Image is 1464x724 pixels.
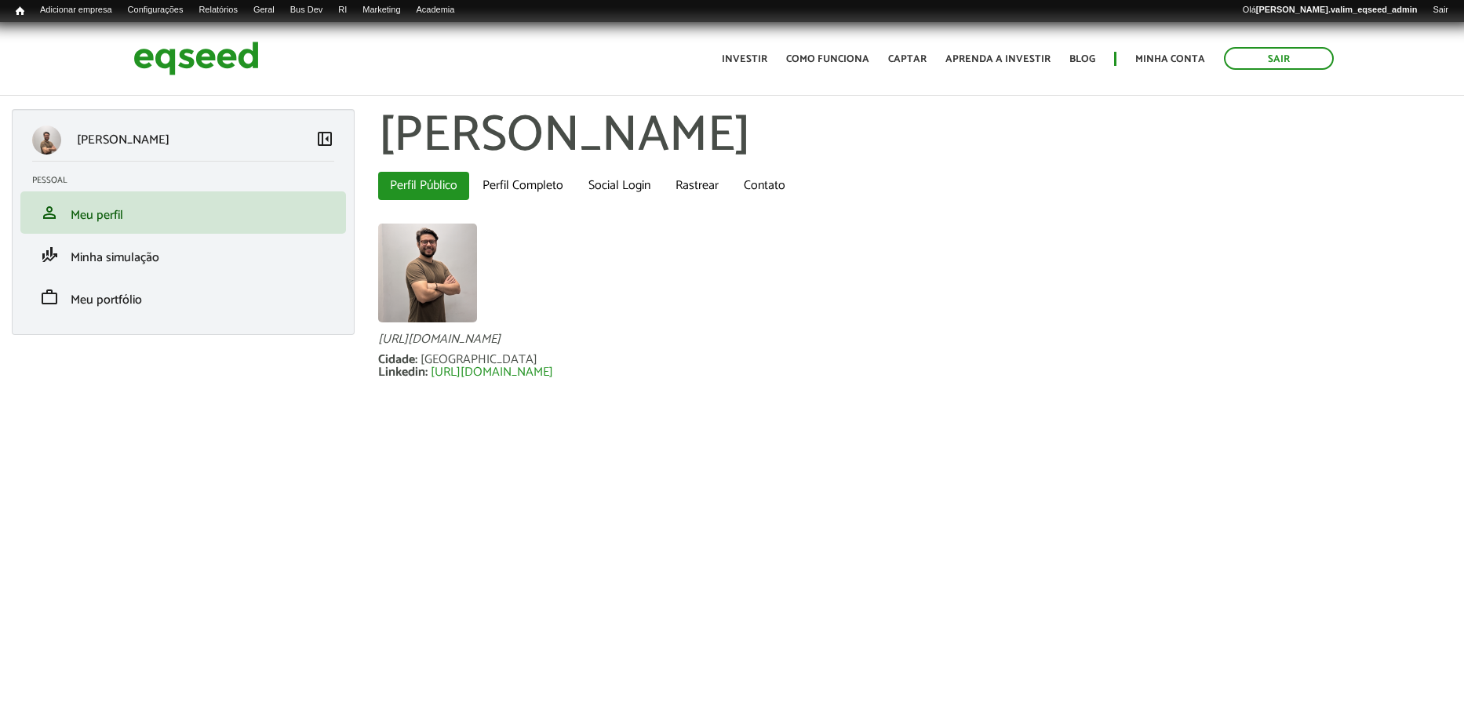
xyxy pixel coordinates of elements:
span: : [415,349,417,370]
span: Meu portfólio [71,289,142,311]
a: Investir [722,54,767,64]
a: Como funciona [786,54,869,64]
h2: Pessoal [32,176,346,185]
a: Início [8,4,32,19]
a: Adicionar empresa [32,4,120,16]
li: Meu portfólio [20,276,346,318]
a: Blog [1069,54,1095,64]
a: Minha conta [1135,54,1205,64]
div: [URL][DOMAIN_NAME] [378,333,1453,346]
p: [PERSON_NAME] [77,133,169,147]
a: Sair [1224,47,1334,70]
a: RI [330,4,355,16]
strong: [PERSON_NAME].valim_eqseed_admin [1256,5,1418,14]
a: Bus Dev [282,4,331,16]
span: left_panel_close [315,129,334,148]
img: Foto de Leonardo Valim [378,224,477,322]
span: Meu perfil [71,205,123,226]
a: Relatórios [191,4,245,16]
span: person [40,203,59,222]
h1: [PERSON_NAME] [378,109,1453,164]
a: Contato [732,172,797,200]
a: Perfil Completo [471,172,575,200]
a: Olá[PERSON_NAME].valim_eqseed_admin [1235,4,1426,16]
a: Geral [246,4,282,16]
a: Social Login [577,172,662,200]
li: Meu perfil [20,191,346,234]
span: Minha simulação [71,247,159,268]
a: Marketing [355,4,408,16]
img: EqSeed [133,38,259,79]
a: Sair [1425,4,1456,16]
a: workMeu portfólio [32,288,334,307]
span: finance_mode [40,246,59,264]
a: [URL][DOMAIN_NAME] [431,366,553,379]
a: Ver perfil do usuário. [378,224,477,322]
span: : [425,362,428,383]
a: Academia [409,4,463,16]
div: [GEOGRAPHIC_DATA] [421,354,537,366]
span: Início [16,5,24,16]
li: Minha simulação [20,234,346,276]
a: Rastrear [664,172,730,200]
a: Perfil Público [378,172,469,200]
a: Captar [888,54,927,64]
a: personMeu perfil [32,203,334,222]
span: work [40,288,59,307]
div: Cidade [378,354,421,366]
div: Linkedin [378,366,431,379]
a: finance_modeMinha simulação [32,246,334,264]
a: Aprenda a investir [945,54,1051,64]
a: Colapsar menu [315,129,334,151]
a: Configurações [120,4,191,16]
